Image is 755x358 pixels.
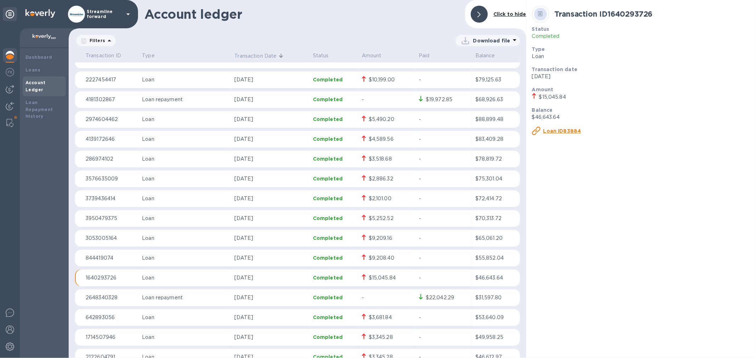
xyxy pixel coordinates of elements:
p: Completed [313,254,356,261]
p: 4181302867 [86,96,136,103]
p: $46,643.64 [475,274,517,282]
p: - [419,215,470,222]
p: Loan [142,254,229,262]
div: $2,886.32 [369,175,393,183]
p: - [362,96,413,103]
h1: Account ledger [144,7,459,22]
p: - [419,135,470,143]
p: [DATE] [532,73,749,80]
div: $3,518.68 [369,155,392,163]
p: Completed [313,76,356,83]
p: Completed [313,175,356,182]
p: [DATE] [234,76,307,83]
p: [DATE] [234,274,307,282]
b: Loans [25,67,40,73]
p: 642893056 [86,314,136,321]
p: Type [142,52,229,59]
b: Type [532,46,545,52]
p: $75,301.04 [475,175,517,183]
p: 3950479375 [86,215,136,222]
p: Loan [142,116,229,123]
p: Loan [142,274,229,282]
p: [DATE] [234,314,307,321]
p: 3739436414 [86,195,136,202]
p: - [419,76,470,83]
p: Loan [142,195,229,202]
p: Loan [142,235,229,242]
p: 1714507946 [86,334,136,341]
p: Balance [475,52,517,59]
p: Transaction ID [86,52,136,59]
b: Loan Repayment History [25,100,53,119]
p: [DATE] [234,96,307,103]
p: Completed [313,155,356,162]
p: $55,852.04 [475,254,517,262]
p: Completed [313,96,356,103]
p: Status [313,52,356,59]
p: Loan [142,175,229,183]
p: 4139172646 [86,135,136,143]
p: [DATE] [234,155,307,163]
p: $68,926.63 [475,96,517,103]
p: - [362,294,413,301]
div: $22,042.29 [426,294,454,301]
p: Completed [313,274,356,281]
p: Loan [142,215,229,222]
p: $31,597.80 [475,294,517,301]
p: Loan [142,334,229,341]
b: Status [532,26,549,32]
p: Loan [142,314,229,321]
p: Completed [532,33,749,40]
p: - [419,254,470,262]
div: $9,208.40 [369,254,394,262]
p: [DATE] [234,175,307,183]
p: Completed [313,116,356,123]
p: Completed [313,334,356,341]
p: $46,643.64 [532,114,749,121]
p: Loan repayment [142,294,229,301]
p: Completed [313,195,356,202]
div: $4,589.56 [369,135,394,143]
p: Loan repayment [142,96,229,103]
p: 844419074 [86,254,136,262]
p: 1640293726 [86,274,136,282]
div: $3,681.84 [369,314,392,321]
p: [DATE] [234,294,307,301]
p: Loan [142,135,229,143]
u: Loan ID83884 [543,128,581,134]
b: Balance [532,107,553,113]
div: $2,101.00 [369,195,391,202]
p: - [419,116,470,123]
p: - [419,155,470,163]
p: 286974102 [86,155,136,163]
p: [DATE] [234,254,307,262]
p: 2974604462 [86,116,136,123]
p: $49,958.25 [475,334,517,341]
p: [DATE] [234,235,307,242]
p: 2227454417 [86,76,136,83]
p: - [419,175,470,183]
b: Transaction ID 1640293726 [555,10,653,18]
div: $9,209.16 [369,235,392,242]
div: $5,252.52 [369,215,394,222]
p: 2648340328 [86,294,136,301]
p: [DATE] [234,195,307,202]
b: Click to hide [493,11,526,17]
p: Download file [473,37,510,44]
p: Amount [362,52,413,59]
div: Unpin categories [3,7,17,21]
div: $15,045.84 [539,93,566,101]
p: Transaction Date [234,52,276,60]
p: Completed [313,215,356,222]
div: $3,345.28 [369,334,393,341]
p: [DATE] [234,215,307,222]
div: $10,199.00 [369,76,395,83]
p: Completed [313,235,356,242]
p: Completed [313,135,356,143]
p: Loan [532,53,749,60]
p: Paid [419,52,470,59]
b: Dashboard [25,54,52,60]
b: Account Ledger [25,80,46,92]
p: $83,409.28 [475,135,517,143]
p: $65,061.20 [475,235,517,242]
